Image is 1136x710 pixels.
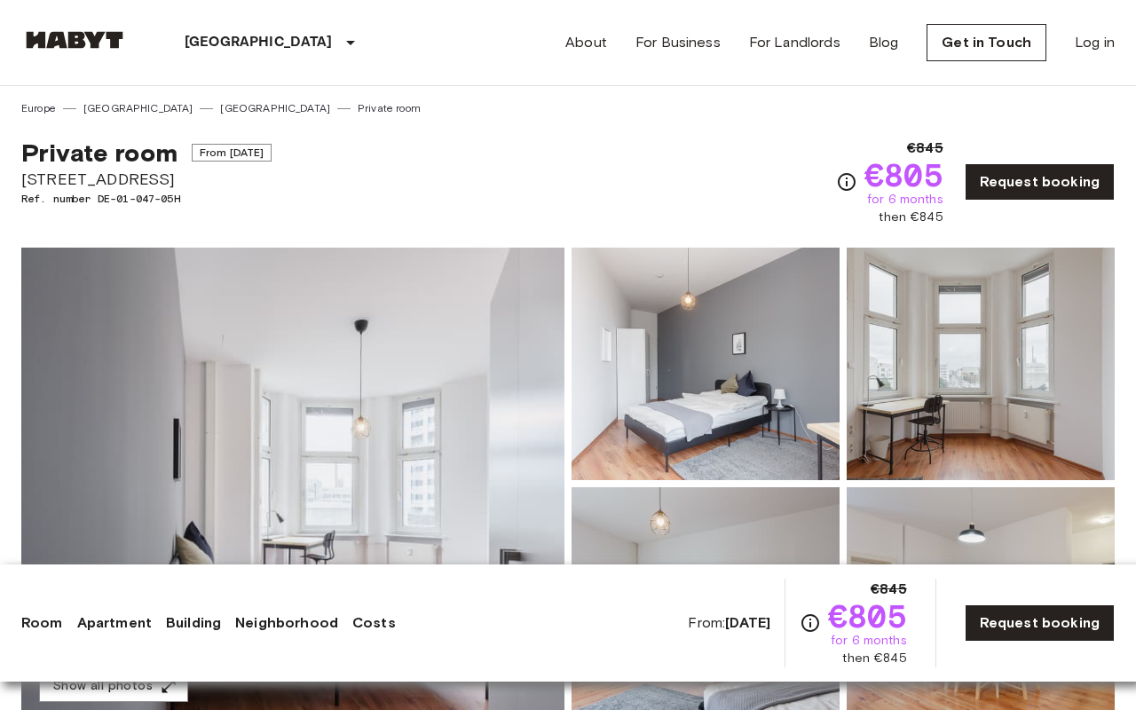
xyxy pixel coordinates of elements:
[965,604,1115,642] a: Request booking
[83,100,193,116] a: [GEOGRAPHIC_DATA]
[166,612,221,634] a: Building
[21,191,272,207] span: Ref. number DE-01-047-05H
[871,579,907,600] span: €845
[927,24,1046,61] a: Get in Touch
[77,612,152,634] a: Apartment
[725,614,770,631] b: [DATE]
[39,670,188,703] button: Show all photos
[192,144,272,162] span: From [DATE]
[828,600,907,632] span: €805
[352,612,396,634] a: Costs
[635,32,721,53] a: For Business
[21,100,56,116] a: Europe
[836,171,857,193] svg: Check cost overview for full price breakdown. Please note that discounts apply to new joiners onl...
[21,612,63,634] a: Room
[965,163,1115,201] a: Request booking
[907,138,943,159] span: €845
[867,191,943,209] span: for 6 months
[358,100,421,116] a: Private room
[185,32,333,53] p: [GEOGRAPHIC_DATA]
[847,248,1115,480] img: Picture of unit DE-01-047-05H
[21,168,272,191] span: [STREET_ADDRESS]
[1075,32,1115,53] a: Log in
[749,32,840,53] a: For Landlords
[21,31,128,49] img: Habyt
[565,32,607,53] a: About
[572,248,840,480] img: Picture of unit DE-01-047-05H
[842,650,906,667] span: then €845
[235,612,338,634] a: Neighborhood
[831,632,907,650] span: for 6 months
[800,612,821,634] svg: Check cost overview for full price breakdown. Please note that discounts apply to new joiners onl...
[879,209,943,226] span: then €845
[688,613,770,633] span: From:
[869,32,899,53] a: Blog
[864,159,943,191] span: €805
[220,100,330,116] a: [GEOGRAPHIC_DATA]
[21,138,177,168] span: Private room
